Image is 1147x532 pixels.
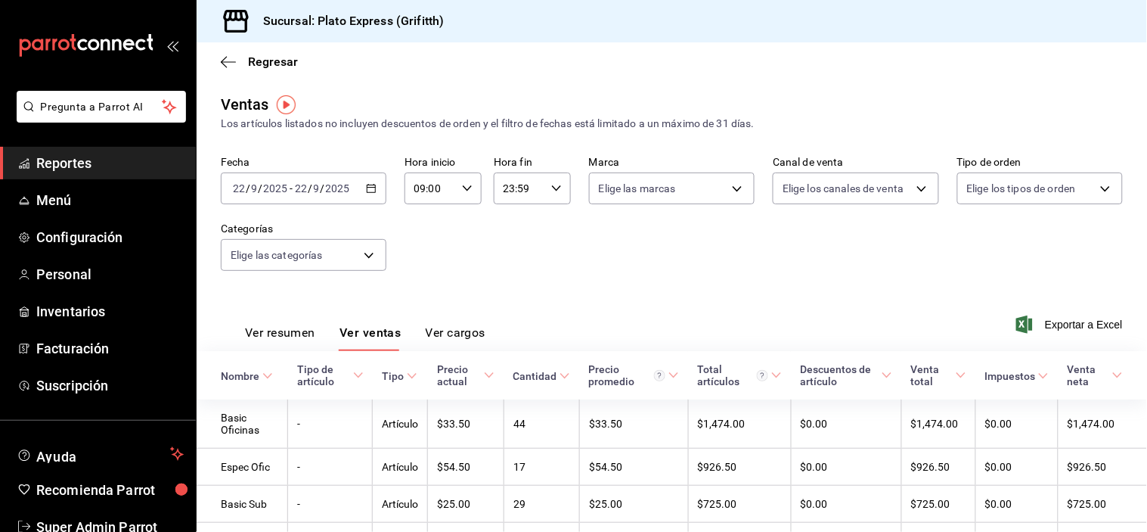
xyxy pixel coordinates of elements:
[221,370,273,382] span: Nombre
[221,116,1123,132] div: Los artículos listados no incluyen descuentos de orden y el filtro de fechas está limitado a un m...
[11,110,186,126] a: Pregunta a Parrot AI
[688,486,791,523] td: $725.00
[232,182,246,194] input: --
[258,182,262,194] span: /
[791,400,901,449] td: $0.00
[245,325,485,351] div: navigation tabs
[246,182,250,194] span: /
[221,54,298,69] button: Regresar
[36,264,184,285] span: Personal
[428,449,504,486] td: $54.50
[277,95,296,114] img: Tooltip marker
[36,227,184,247] span: Configuración
[437,363,482,387] div: Precio actual
[588,363,665,387] div: Precio promedio
[1019,316,1123,334] button: Exportar a Excel
[313,182,321,194] input: --
[957,157,1123,168] label: Tipo de orden
[250,182,258,194] input: --
[290,182,293,194] span: -
[901,400,975,449] td: $1,474.00
[245,325,315,351] button: Ver resumen
[1058,449,1147,486] td: $926.50
[494,157,571,168] label: Hora fin
[231,247,323,263] span: Elige las categorías
[975,449,1058,486] td: $0.00
[688,449,791,486] td: $926.50
[588,363,679,387] span: Precio promedio
[513,370,556,382] div: Cantidad
[197,400,288,449] td: Basic Oficinas
[373,449,428,486] td: Artículo
[339,325,401,351] button: Ver ventas
[967,181,1076,196] span: Elige los tipos de orden
[36,301,184,322] span: Inventarios
[975,400,1058,449] td: $0.00
[783,181,904,196] span: Elige los canales de venta
[373,400,428,449] td: Artículo
[41,99,163,115] span: Pregunta a Parrot AI
[294,182,308,194] input: --
[17,91,186,123] button: Pregunta a Parrot AI
[248,54,298,69] span: Regresar
[288,486,373,523] td: -
[757,370,768,381] svg: El total artículos considera cambios de precios en los artículos así como costos adicionales por ...
[773,157,938,168] label: Canal de venta
[321,182,325,194] span: /
[221,370,259,382] div: Nombre
[791,449,901,486] td: $0.00
[975,486,1058,523] td: $0.00
[36,153,184,173] span: Reportes
[697,363,768,387] div: Total artículos
[901,486,975,523] td: $725.00
[405,157,482,168] label: Hora inicio
[262,182,288,194] input: ----
[579,449,688,486] td: $54.50
[1067,363,1109,387] div: Venta neta
[984,370,1049,382] span: Impuestos
[297,363,364,387] span: Tipo de artículo
[382,370,404,382] div: Tipo
[504,449,579,486] td: 17
[373,486,428,523] td: Artículo
[288,400,373,449] td: -
[166,39,178,51] button: open_drawer_menu
[688,400,791,449] td: $1,474.00
[800,363,879,387] div: Descuentos de artículo
[426,325,486,351] button: Ver cargos
[297,363,350,387] div: Tipo de artículo
[325,182,351,194] input: ----
[428,400,504,449] td: $33.50
[197,486,288,523] td: Basic Sub
[579,400,688,449] td: $33.50
[599,181,676,196] span: Elige las marcas
[654,370,665,381] svg: Precio promedio = Total artículos / cantidad
[308,182,312,194] span: /
[36,190,184,210] span: Menú
[36,445,164,463] span: Ayuda
[197,449,288,486] td: Espec Ofic
[221,93,269,116] div: Ventas
[910,363,966,387] span: Venta total
[791,486,901,523] td: $0.00
[251,12,444,30] h3: Sucursal: Plato Express (Grifitth)
[800,363,892,387] span: Descuentos de artículo
[513,370,570,382] span: Cantidad
[1058,400,1147,449] td: $1,474.00
[901,449,975,486] td: $926.50
[504,400,579,449] td: 44
[697,363,782,387] span: Total artículos
[984,370,1035,382] div: Impuestos
[1067,363,1123,387] span: Venta neta
[589,157,755,168] label: Marca
[221,157,386,168] label: Fecha
[36,338,184,359] span: Facturación
[36,375,184,396] span: Suscripción
[221,224,386,235] label: Categorías
[36,480,184,500] span: Recomienda Parrot
[288,449,373,486] td: -
[910,363,953,387] div: Venta total
[1058,486,1147,523] td: $725.00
